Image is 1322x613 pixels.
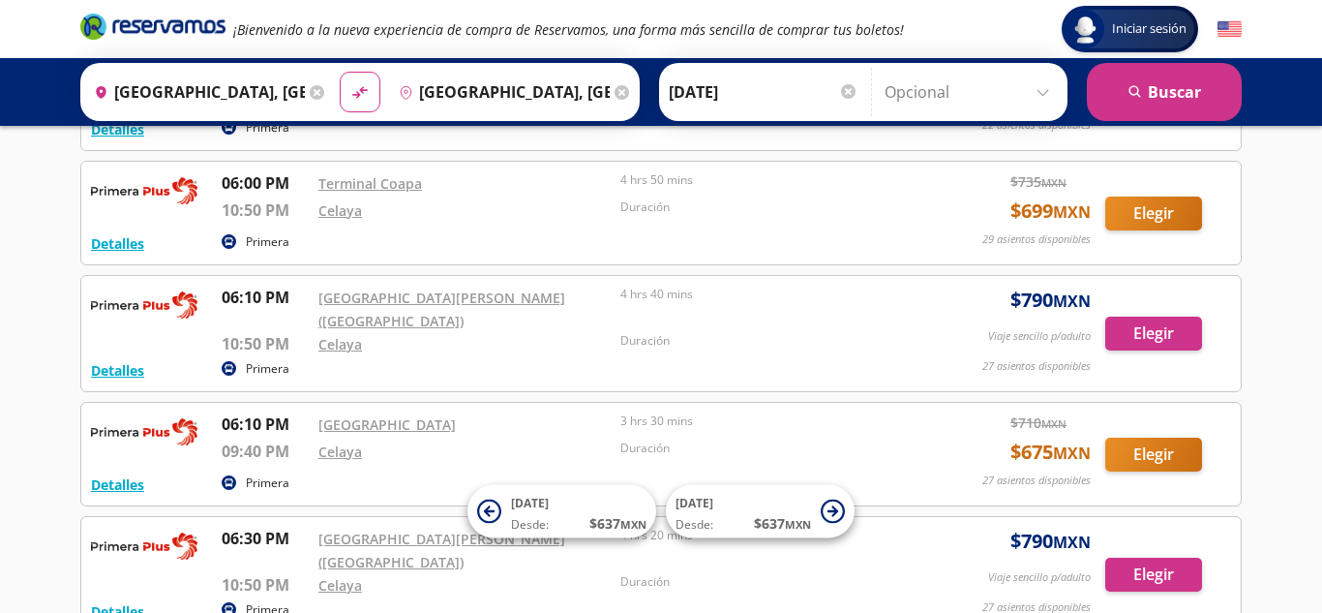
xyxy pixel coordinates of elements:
span: $ 735 [1010,171,1067,192]
a: Celaya [318,335,362,353]
a: Celaya [318,201,362,220]
span: $ 699 [1010,197,1091,226]
span: $ 790 [1010,527,1091,556]
p: 10:50 PM [222,332,309,355]
input: Buscar Destino [391,68,610,116]
span: $ 637 [589,513,646,534]
p: 06:30 PM [222,527,309,550]
p: 06:10 PM [222,286,309,309]
img: RESERVAMOS [91,286,197,324]
img: RESERVAMOS [91,527,197,566]
a: [GEOGRAPHIC_DATA][PERSON_NAME] ([GEOGRAPHIC_DATA]) [318,289,565,330]
img: RESERVAMOS [91,171,197,210]
span: Iniciar sesión [1104,19,1194,39]
button: Detalles [91,233,144,254]
small: MXN [1053,291,1091,312]
p: 10:50 PM [222,199,309,222]
p: 29 asientos disponibles [982,231,1091,248]
p: Viaje sencillo p/adulto [988,328,1091,345]
a: Celaya [318,576,362,595]
small: MXN [1041,416,1067,431]
p: Viaje sencillo p/adulto [988,569,1091,586]
p: Duración [620,573,913,591]
p: Primera [246,475,289,492]
i: Brand Logo [80,12,225,41]
button: Elegir [1105,438,1202,472]
span: Desde: [676,516,713,534]
span: [DATE] [511,495,549,511]
small: MXN [1053,201,1091,223]
button: [DATE]Desde:$637MXN [467,485,656,538]
button: English [1217,17,1242,42]
button: Buscar [1087,63,1242,121]
p: 06:10 PM [222,413,309,436]
p: 4 hrs 40 mins [620,286,913,303]
small: MXN [785,517,811,532]
button: Elegir [1105,558,1202,592]
p: 06:00 PM [222,171,309,195]
button: [DATE]Desde:$637MXN [666,485,855,538]
button: Elegir [1105,197,1202,230]
span: [DATE] [676,495,713,511]
span: Desde: [511,516,549,534]
a: [GEOGRAPHIC_DATA] [318,415,456,434]
a: Brand Logo [80,12,225,46]
img: RESERVAMOS [91,413,197,451]
span: $ 710 [1010,413,1067,433]
p: Duración [620,440,913,457]
small: MXN [1053,532,1091,553]
span: $ 790 [1010,286,1091,315]
p: Primera [246,233,289,251]
p: Primera [246,360,289,378]
input: Opcional [885,68,1058,116]
button: Detalles [91,119,144,139]
p: 27 asientos disponibles [982,473,1091,489]
a: Terminal Coapa [318,174,422,193]
p: Primera [246,119,289,137]
span: $ 637 [754,513,811,534]
button: Elegir [1105,317,1202,351]
p: 4 hrs 50 mins [620,171,913,189]
small: MXN [1041,175,1067,190]
p: 3 hrs 30 mins [620,413,913,430]
input: Elegir Fecha [669,68,858,116]
button: Detalles [91,360,144,381]
p: 27 asientos disponibles [982,358,1091,375]
a: Celaya [318,443,362,461]
em: ¡Bienvenido a la nueva experiencia de compra de Reservamos, una forma más sencilla de comprar tus... [233,20,904,39]
p: Duración [620,332,913,350]
p: Duración [620,199,913,216]
small: MXN [620,517,646,532]
p: 09:40 PM [222,440,309,463]
small: MXN [1053,443,1091,464]
a: [GEOGRAPHIC_DATA][PERSON_NAME] ([GEOGRAPHIC_DATA]) [318,530,565,571]
span: $ 675 [1010,438,1091,467]
p: 10:50 PM [222,573,309,597]
input: Buscar Origen [86,68,305,116]
button: Detalles [91,475,144,495]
